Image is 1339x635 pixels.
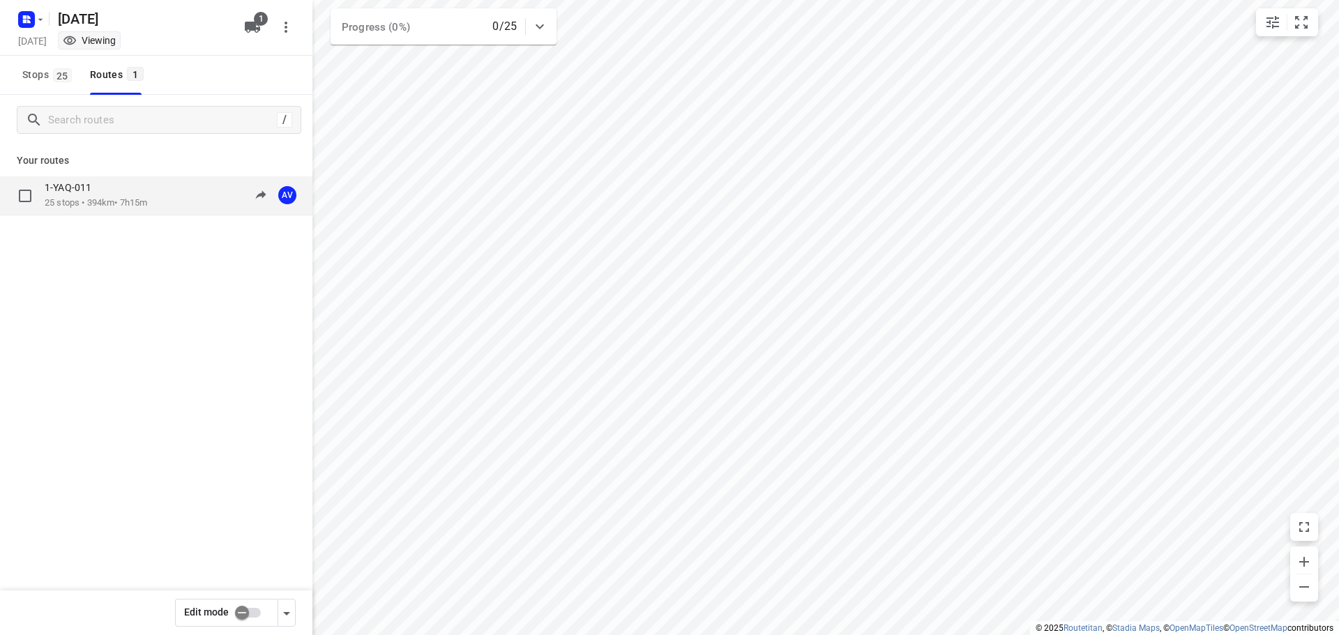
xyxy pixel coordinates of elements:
[53,68,72,82] span: 25
[45,181,100,194] p: 1-YAQ-011
[184,606,229,618] span: Edit mode
[22,66,76,84] span: Stops
[1036,623,1333,633] li: © 2025 , © , © © contributors
[1259,8,1287,36] button: Map settings
[11,182,39,210] span: Select
[1256,8,1318,36] div: small contained button group
[1112,623,1160,633] a: Stadia Maps
[17,153,296,168] p: Your routes
[1287,8,1315,36] button: Fit zoom
[331,8,557,45] div: Progress (0%)0/25
[254,12,268,26] span: 1
[278,604,295,621] div: Driver app settings
[1064,623,1103,633] a: Routetitan
[239,13,266,41] button: 1
[48,109,277,131] input: Search routes
[342,21,410,33] span: Progress (0%)
[45,197,147,210] p: 25 stops • 394km • 7h15m
[277,112,292,128] div: /
[272,13,300,41] button: More
[1170,623,1223,633] a: OpenMapTiles
[63,33,116,47] div: You are currently in view mode. To make any changes, go to edit project.
[1230,623,1287,633] a: OpenStreetMap
[127,67,144,81] span: 1
[492,18,517,35] p: 0/25
[90,66,148,84] div: Routes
